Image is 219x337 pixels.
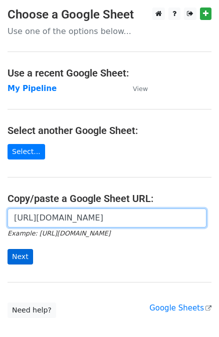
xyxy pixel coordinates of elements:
a: My Pipeline [8,84,57,93]
small: View [133,85,148,92]
h4: Use a recent Google Sheet: [8,67,211,79]
iframe: Chat Widget [169,289,219,337]
p: Use one of the options below... [8,26,211,36]
h4: Select another Google Sheet: [8,124,211,136]
input: Paste your Google Sheet URL here [8,208,206,227]
a: Need help? [8,302,56,318]
a: Select... [8,144,45,159]
a: View [123,84,148,93]
h4: Copy/paste a Google Sheet URL: [8,192,211,204]
a: Google Sheets [149,303,211,312]
h3: Choose a Google Sheet [8,7,211,22]
input: Next [8,249,33,264]
small: Example: [URL][DOMAIN_NAME] [8,229,110,237]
